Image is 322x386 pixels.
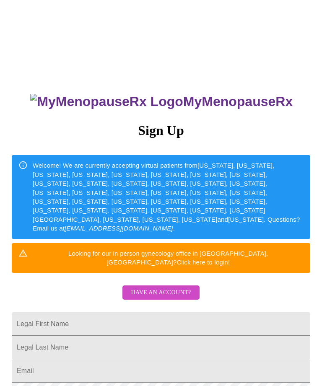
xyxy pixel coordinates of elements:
div: Looking for our in person gynecology office in [GEOGRAPHIC_DATA], [GEOGRAPHIC_DATA]? [33,246,304,270]
a: Have an account? [120,294,201,301]
img: MyMenopauseRx Logo [30,94,183,109]
a: Click here to login! [177,259,230,266]
h3: MyMenopauseRx [13,94,311,109]
button: Have an account? [122,285,199,300]
h3: Sign Up [12,123,310,138]
em: [EMAIL_ADDRESS][DOMAIN_NAME] [65,225,173,232]
span: Have an account? [131,288,191,298]
div: Welcome! We are currently accepting virtual patients from [US_STATE], [US_STATE], [US_STATE], [US... [33,158,304,236]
